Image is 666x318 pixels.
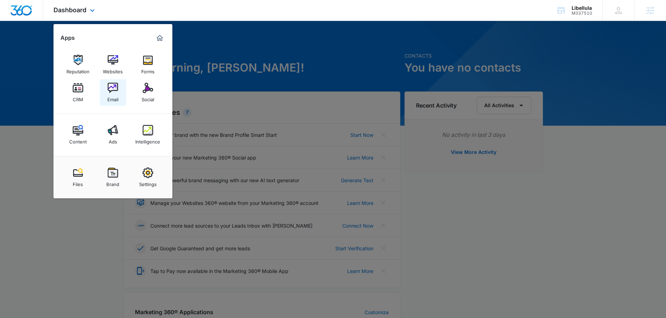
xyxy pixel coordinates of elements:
[66,65,89,74] div: Reputation
[65,79,91,106] a: CRM
[73,178,83,187] div: Files
[100,164,126,191] a: Brand
[69,135,87,145] div: Content
[73,93,83,102] div: CRM
[106,178,119,187] div: Brand
[103,65,123,74] div: Websites
[60,35,75,41] h2: Apps
[142,93,154,102] div: Social
[53,6,86,14] span: Dashboard
[65,51,91,78] a: Reputation
[100,51,126,78] a: Websites
[154,32,165,44] a: Marketing 360® Dashboard
[107,93,119,102] div: Email
[135,135,160,145] div: Intelligence
[572,5,592,11] div: account name
[135,51,161,78] a: Forms
[65,164,91,191] a: Files
[135,79,161,106] a: Social
[100,121,126,148] a: Ads
[135,121,161,148] a: Intelligence
[109,135,117,145] div: Ads
[135,164,161,191] a: Settings
[139,178,157,187] div: Settings
[572,11,592,16] div: account id
[65,121,91,148] a: Content
[141,65,155,74] div: Forms
[100,79,126,106] a: Email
